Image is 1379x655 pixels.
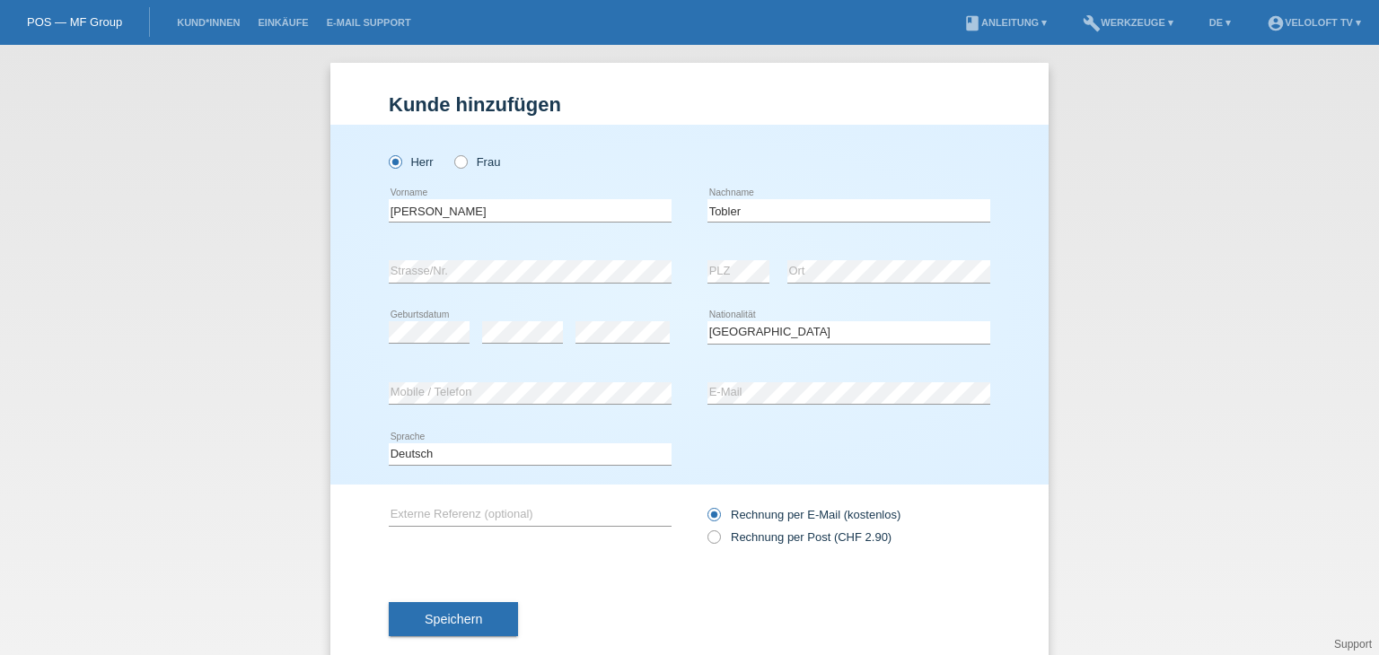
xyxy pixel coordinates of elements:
[27,15,122,29] a: POS — MF Group
[1074,17,1182,28] a: buildWerkzeuge ▾
[425,612,482,626] span: Speichern
[707,530,719,553] input: Rechnung per Post (CHF 2.90)
[707,508,900,521] label: Rechnung per E-Mail (kostenlos)
[1267,14,1285,32] i: account_circle
[963,14,981,32] i: book
[1083,14,1101,32] i: build
[1258,17,1370,28] a: account_circleVeloLoft TV ▾
[454,155,500,169] label: Frau
[1334,638,1372,651] a: Support
[318,17,420,28] a: E-Mail Support
[389,155,434,169] label: Herr
[389,93,990,116] h1: Kunde hinzufügen
[1200,17,1240,28] a: DE ▾
[954,17,1056,28] a: bookAnleitung ▾
[389,602,518,636] button: Speichern
[454,155,466,167] input: Frau
[389,155,400,167] input: Herr
[168,17,249,28] a: Kund*innen
[707,508,719,530] input: Rechnung per E-Mail (kostenlos)
[707,530,892,544] label: Rechnung per Post (CHF 2.90)
[249,17,317,28] a: Einkäufe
